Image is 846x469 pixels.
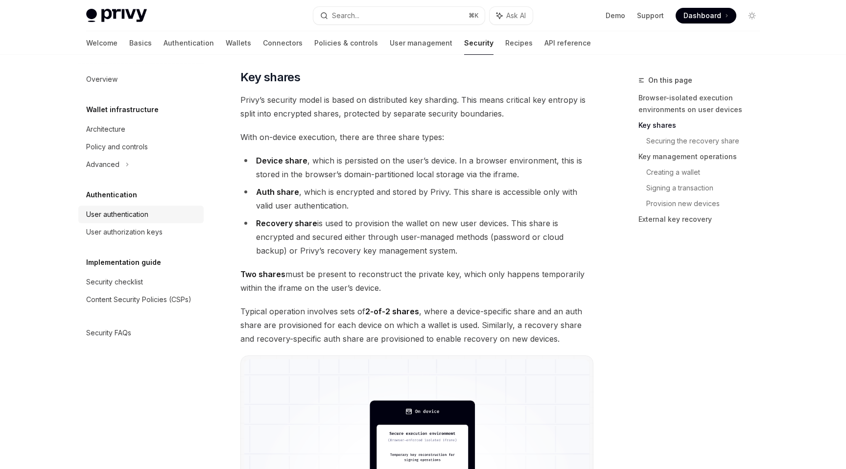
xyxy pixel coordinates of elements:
a: Key shares [638,117,768,133]
a: Security checklist [78,273,204,291]
a: Policy and controls [78,138,204,156]
a: Creating a wallet [646,164,768,180]
strong: Auth share [256,187,299,197]
div: Search... [332,10,359,22]
span: On this page [648,74,692,86]
span: With on-device execution, there are three share types: [240,130,593,144]
span: Privy’s security model is based on distributed key sharding. This means critical key entropy is s... [240,93,593,120]
li: is used to provision the wallet on new user devices. This share is encrypted and secured either t... [240,216,593,258]
div: Overview [86,73,117,85]
a: Architecture [78,120,204,138]
a: Key management operations [638,149,768,164]
a: API reference [544,31,591,55]
li: , which is persisted on the user’s device. In a browser environment, this is stored in the browse... [240,154,593,181]
a: Dashboard [676,8,736,23]
div: User authorization keys [86,226,163,238]
button: Search...⌘K [313,7,485,24]
img: light logo [86,9,147,23]
div: Architecture [86,123,125,135]
a: Content Security Policies (CSPs) [78,291,204,308]
h5: Authentication [86,189,137,201]
div: Security checklist [86,276,143,288]
a: Connectors [263,31,303,55]
strong: Device share [256,156,307,165]
a: Browser-isolated execution environments on user devices [638,90,768,117]
a: Demo [606,11,625,21]
span: ⌘ K [469,12,479,20]
a: User management [390,31,452,55]
a: Security FAQs [78,324,204,342]
a: Support [637,11,664,21]
a: Welcome [86,31,117,55]
button: Ask AI [490,7,533,24]
div: Security FAQs [86,327,131,339]
strong: Two shares [240,269,285,279]
a: Security [464,31,493,55]
a: User authentication [78,206,204,223]
a: Overview [78,70,204,88]
li: , which is encrypted and stored by Privy. This share is accessible only with valid user authentic... [240,185,593,212]
div: User authentication [86,209,148,220]
a: Signing a transaction [646,180,768,196]
a: Wallets [226,31,251,55]
a: Policies & controls [314,31,378,55]
strong: 2-of-2 shares [365,306,419,316]
a: Securing the recovery share [646,133,768,149]
span: Typical operation involves sets of , where a device-specific share and an auth share are provisio... [240,305,593,346]
a: External key recovery [638,211,768,227]
a: Authentication [164,31,214,55]
span: Key shares [240,70,300,85]
h5: Implementation guide [86,257,161,268]
a: Recipes [505,31,533,55]
div: Advanced [86,159,119,170]
h5: Wallet infrastructure [86,104,159,116]
a: Provision new devices [646,196,768,211]
span: must be present to reconstruct the private key, which only happens temporarily within the iframe ... [240,267,593,295]
a: Basics [129,31,152,55]
span: Ask AI [506,11,526,21]
div: Content Security Policies (CSPs) [86,294,191,305]
a: User authorization keys [78,223,204,241]
span: Dashboard [683,11,721,21]
strong: Recovery share [256,218,317,228]
button: Toggle dark mode [744,8,760,23]
div: Policy and controls [86,141,148,153]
